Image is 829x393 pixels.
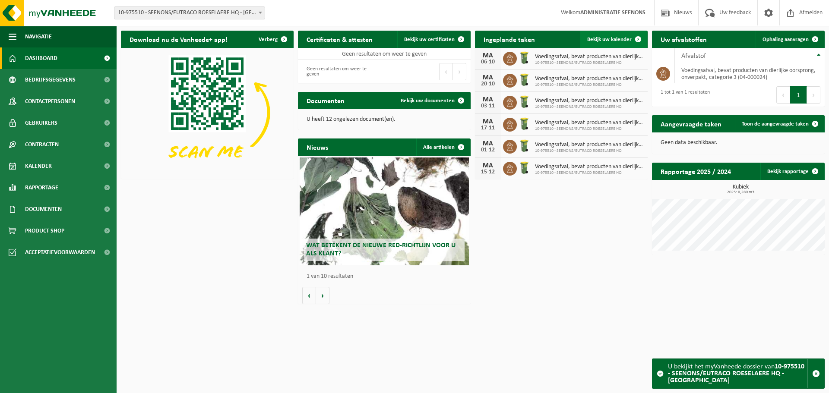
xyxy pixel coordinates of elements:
img: WB-0140-HPE-GN-50 [517,138,532,153]
div: 20-10 [479,81,497,87]
span: Voedingsafval, bevat producten van dierlijke oorsprong, onverpakt, categorie 3 [535,75,643,82]
div: MA [479,140,497,147]
span: Dashboard [25,47,57,69]
a: Alle artikelen [416,138,470,156]
span: 10-975510 - SEENONS/EUTRACO ROESELAERE HQ [535,60,643,66]
button: Volgende [316,287,329,304]
span: Ophaling aanvragen [763,37,809,42]
button: Verberg [252,31,293,48]
div: 1 tot 1 van 1 resultaten [656,85,710,104]
button: Next [807,86,820,104]
h2: Rapportage 2025 / 2024 [652,163,740,179]
div: MA [479,52,497,59]
a: Ophaling aanvragen [756,31,824,48]
div: U bekijkt het myVanheede dossier van [668,359,807,388]
span: 10-975510 - SEENONS/EUTRACO ROESELAERE HQ - ROESELARE [114,7,265,19]
span: Gebruikers [25,112,57,134]
h3: Kubiek [656,184,825,195]
div: MA [479,74,497,81]
p: Geen data beschikbaar. [661,140,816,146]
p: U heeft 12 ongelezen document(en). [307,116,462,123]
span: Contracten [25,134,59,155]
div: 15-12 [479,169,497,175]
span: 2025: 0,280 m3 [656,190,825,195]
h2: Ingeplande taken [475,31,544,47]
div: 03-11 [479,103,497,109]
span: Rapportage [25,177,58,198]
span: Afvalstof [681,53,706,60]
div: 06-10 [479,59,497,65]
button: Previous [776,86,790,104]
a: Wat betekent de nieuwe RED-richtlijn voor u als klant? [300,157,469,265]
h2: Certificaten & attesten [298,31,381,47]
span: 10-975510 - SEENONS/EUTRACO ROESELAERE HQ [535,126,643,132]
span: Bedrijfsgegevens [25,69,76,91]
span: Documenten [25,198,62,220]
span: 10-975510 - SEENONS/EUTRACO ROESELAERE HQ - ROESELARE [114,6,265,19]
span: Voedingsafval, bevat producten van dierlijke oorsprong, onverpakt, categorie 3 [535,53,643,60]
span: 10-975510 - SEENONS/EUTRACO ROESELAERE HQ [535,170,643,176]
span: 10-975510 - SEENONS/EUTRACO ROESELAERE HQ [535,104,643,110]
td: voedingsafval, bevat producten van dierlijke oorsprong, onverpakt, categorie 3 (04-000024) [675,64,825,83]
strong: ADMINISTRATIE SEENONS [580,9,645,16]
button: Vorige [302,287,316,304]
div: MA [479,96,497,103]
strong: 10-975510 - SEENONS/EUTRACO ROESELAERE HQ - [GEOGRAPHIC_DATA] [668,363,804,384]
div: Geen resultaten om weer te geven [302,62,380,81]
div: MA [479,118,497,125]
span: Voedingsafval, bevat producten van dierlijke oorsprong, onverpakt, categorie 3 [535,163,643,170]
span: Bekijk uw kalender [587,37,632,42]
h2: Download nu de Vanheede+ app! [121,31,236,47]
span: Voedingsafval, bevat producten van dierlijke oorsprong, onverpakt, categorie 3 [535,97,643,104]
span: Contactpersonen [25,91,75,112]
span: Navigatie [25,26,52,47]
span: Voedingsafval, bevat producten van dierlijke oorsprong, onverpakt, categorie 3 [535,119,643,126]
span: 10-975510 - SEENONS/EUTRACO ROESELAERE HQ [535,82,643,88]
span: Kalender [25,155,52,177]
span: Bekijk uw certificaten [404,37,455,42]
span: Verberg [259,37,278,42]
span: 10-975510 - SEENONS/EUTRACO ROESELAERE HQ [535,148,643,154]
span: Voedingsafval, bevat producten van dierlijke oorsprong, onverpakt, categorie 3 [535,141,643,148]
button: Next [453,63,466,80]
span: Toon de aangevraagde taken [742,121,809,127]
div: 17-11 [479,125,497,131]
button: 1 [790,86,807,104]
div: MA [479,162,497,169]
a: Bekijk uw certificaten [397,31,470,48]
div: 01-12 [479,147,497,153]
img: WB-0140-HPE-GN-50 [517,160,532,175]
h2: Documenten [298,92,353,109]
img: WB-0140-HPE-GN-50 [517,50,532,65]
span: Wat betekent de nieuwe RED-richtlijn voor u als klant? [306,242,456,257]
span: Acceptatievoorwaarden [25,242,95,263]
span: Product Shop [25,220,64,242]
a: Bekijk uw kalender [580,31,647,48]
td: Geen resultaten om weer te geven [298,48,471,60]
button: Previous [439,63,453,80]
a: Toon de aangevraagde taken [735,115,824,132]
span: Bekijk uw documenten [401,98,455,104]
img: Download de VHEPlus App [121,48,294,177]
p: 1 van 10 resultaten [307,274,466,280]
img: WB-0140-HPE-GN-50 [517,72,532,87]
a: Bekijk uw documenten [394,92,470,109]
h2: Uw afvalstoffen [652,31,715,47]
h2: Aangevraagde taken [652,115,730,132]
img: WB-0140-HPE-GN-50 [517,116,532,131]
a: Bekijk rapportage [760,163,824,180]
h2: Nieuws [298,138,337,155]
img: WB-0140-HPE-GN-50 [517,94,532,109]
